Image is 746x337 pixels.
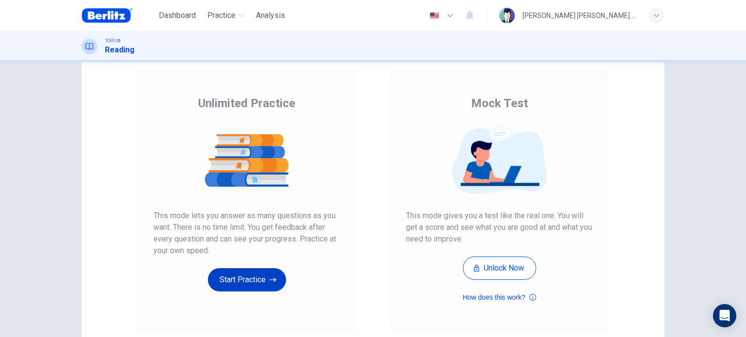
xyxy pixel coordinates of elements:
[208,268,286,291] button: Start Practice
[462,291,536,303] button: How does this work?
[82,6,155,25] a: Berlitz Brasil logo
[428,12,441,19] img: en
[463,257,536,280] button: Unlock Now
[523,10,637,21] div: [PERSON_NAME] [PERSON_NAME] [PERSON_NAME]
[105,44,135,56] h1: Reading
[252,7,289,24] button: Analysis
[153,210,340,257] span: This mode lets you answer as many questions as you want. There is no time limit. You get feedback...
[256,10,285,21] span: Analysis
[207,10,236,21] span: Practice
[471,96,528,111] span: Mock Test
[203,7,248,24] button: Practice
[155,7,200,24] button: Dashboard
[82,6,133,25] img: Berlitz Brasil logo
[159,10,196,21] span: Dashboard
[105,37,120,44] span: TOEFL®
[198,96,295,111] span: Unlimited Practice
[713,304,736,327] div: Open Intercom Messenger
[499,8,515,23] img: Profile picture
[406,210,593,245] span: This mode gives you a test like the real one. You will get a score and see what you are good at a...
